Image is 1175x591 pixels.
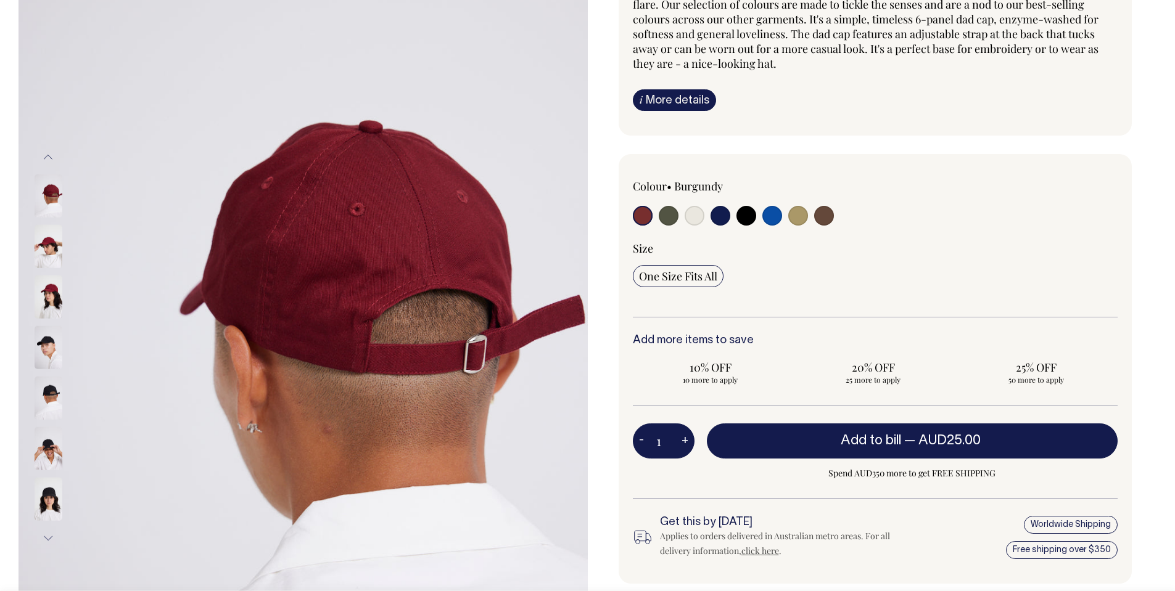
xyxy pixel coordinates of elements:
[959,356,1114,388] input: 25% OFF 50 more to apply
[841,434,901,447] span: Add to bill
[707,466,1118,481] span: Spend AUD350 more to get FREE SHIPPING
[633,429,650,454] button: -
[741,545,779,556] a: click here
[639,360,782,375] span: 10% OFF
[39,143,57,171] button: Previous
[633,335,1118,347] h6: Add more items to save
[660,516,898,529] h6: Get this by [DATE]
[35,326,62,369] img: black
[674,179,723,194] label: Burgundy
[965,375,1108,385] span: 50 more to apply
[660,529,898,558] div: Applies to orders delivered in Australian metro areas. For all delivery information, .
[904,434,984,447] span: —
[633,179,827,194] div: Colour
[35,377,62,420] img: black
[675,429,695,454] button: +
[35,478,62,521] img: black
[796,356,951,388] input: 20% OFF 25 more to apply
[633,265,724,287] input: One Size Fits All
[639,375,782,385] span: 10 more to apply
[707,423,1118,458] button: Add to bill —AUD25.00
[633,356,788,388] input: 10% OFF 10 more to apply
[965,360,1108,375] span: 25% OFF
[39,524,57,552] button: Next
[35,427,62,470] img: black
[667,179,672,194] span: •
[918,434,981,447] span: AUD25.00
[35,225,62,268] img: burgundy
[639,269,717,283] span: One Size Fits All
[633,89,716,111] a: iMore details
[35,174,62,218] img: burgundy
[35,275,62,319] img: burgundy
[802,375,945,385] span: 25 more to apply
[640,93,643,106] span: i
[802,360,945,375] span: 20% OFF
[633,241,1118,256] div: Size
